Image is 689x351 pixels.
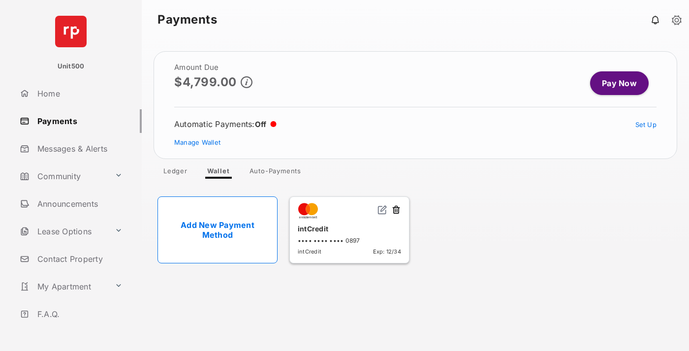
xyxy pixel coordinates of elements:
span: intCredit [298,248,321,255]
a: Home [16,82,142,105]
a: Contact Property [16,247,142,271]
div: •••• •••• •••• 0897 [298,237,401,244]
a: Wallet [199,167,238,179]
a: Add New Payment Method [157,196,278,263]
p: $4,799.00 [174,75,237,89]
strong: Payments [157,14,217,26]
a: Community [16,164,111,188]
a: My Apartment [16,275,111,298]
h2: Amount Due [174,64,252,71]
div: Automatic Payments : [174,119,277,129]
img: svg+xml;base64,PHN2ZyB2aWV3Qm94PSIwIDAgMjQgMjQiIHdpZHRoPSIxNiIgaGVpZ2h0PSIxNiIgZmlsbD0ibm9uZSIgeG... [377,205,387,215]
p: Unit500 [58,62,85,71]
a: Auto-Payments [242,167,309,179]
a: Lease Options [16,220,111,243]
a: Messages & Alerts [16,137,142,160]
a: Payments [16,109,142,133]
div: intCredit [298,221,401,237]
a: Announcements [16,192,142,216]
a: F.A.Q. [16,302,142,326]
a: Manage Wallet [174,138,220,146]
span: Off [255,120,267,129]
a: Set Up [635,121,657,128]
img: svg+xml;base64,PHN2ZyB4bWxucz0iaHR0cDovL3d3dy53My5vcmcvMjAwMC9zdmciIHdpZHRoPSI2NCIgaGVpZ2h0PSI2NC... [55,16,87,47]
span: Exp: 12/34 [373,248,401,255]
a: Ledger [156,167,195,179]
